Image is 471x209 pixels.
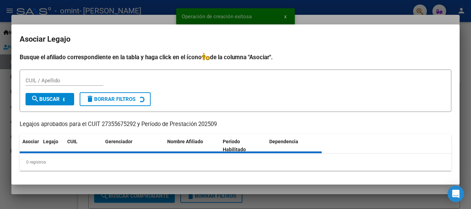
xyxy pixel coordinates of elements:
span: Nombre Afiliado [167,139,203,144]
h2: Asociar Legajo [20,33,451,46]
span: Buscar [31,96,60,102]
mat-icon: delete [86,95,94,103]
mat-icon: search [31,95,39,103]
button: Buscar [26,93,74,105]
button: Borrar Filtros [80,92,151,106]
span: Periodo Habilitado [223,139,246,152]
div: 0 registros [20,154,451,171]
span: Asociar [22,139,39,144]
datatable-header-cell: CUIL [64,134,102,157]
datatable-header-cell: Nombre Afiliado [164,134,220,157]
datatable-header-cell: Asociar [20,134,40,157]
span: Dependencia [269,139,298,144]
datatable-header-cell: Gerenciador [102,134,164,157]
span: Borrar Filtros [86,96,136,102]
div: Open Intercom Messenger [448,186,464,202]
datatable-header-cell: Periodo Habilitado [220,134,267,157]
span: Gerenciador [105,139,132,144]
h4: Busque el afiliado correspondiente en la tabla y haga click en el ícono de la columna "Asociar". [20,53,451,62]
span: CUIL [67,139,78,144]
datatable-header-cell: Legajo [40,134,64,157]
span: Legajo [43,139,58,144]
datatable-header-cell: Dependencia [267,134,322,157]
p: Legajos aprobados para el CUIT 27355675292 y Período de Prestación 202509 [20,120,451,129]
